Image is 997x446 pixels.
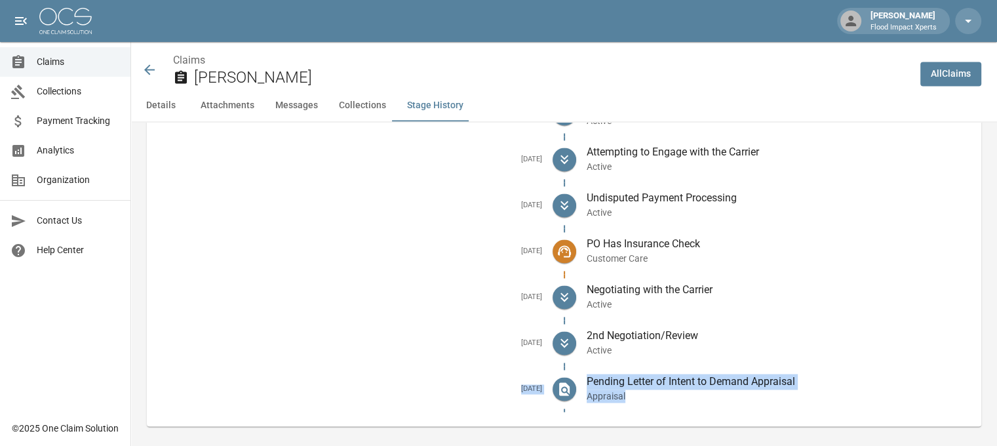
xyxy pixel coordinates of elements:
[587,282,971,298] p: Negotiating with the Carrier
[587,206,971,219] p: Active
[920,62,981,86] a: AllClaims
[587,236,971,252] p: PO Has Insurance Check
[131,90,190,121] button: Details
[39,8,92,34] img: ocs-logo-white-transparent.png
[173,52,910,68] nav: breadcrumb
[173,54,205,66] a: Claims
[37,144,120,157] span: Analytics
[265,90,328,121] button: Messages
[328,90,397,121] button: Collections
[190,90,265,121] button: Attachments
[37,173,120,187] span: Organization
[397,90,474,121] button: Stage History
[157,293,542,302] h5: [DATE]
[37,85,120,98] span: Collections
[587,252,971,265] p: Customer Care
[157,155,542,165] h5: [DATE]
[37,243,120,257] span: Help Center
[587,374,971,390] p: Pending Letter of Intent to Demand Appraisal
[587,160,971,173] p: Active
[37,114,120,128] span: Payment Tracking
[37,214,120,228] span: Contact Us
[157,384,542,394] h5: [DATE]
[870,22,937,33] p: Flood Impact Xperts
[194,68,910,87] h2: [PERSON_NAME]
[131,90,997,121] div: anchor tabs
[587,344,971,357] p: Active
[587,298,971,311] p: Active
[8,8,34,34] button: open drawer
[865,9,942,33] div: [PERSON_NAME]
[157,201,542,211] h5: [DATE]
[37,55,120,69] span: Claims
[587,328,971,344] p: 2nd Negotiation/Review
[157,338,542,348] h5: [DATE]
[157,247,542,256] h5: [DATE]
[587,190,971,206] p: Undisputed Payment Processing
[587,144,971,160] p: Attempting to Engage with the Carrier
[12,422,119,435] div: © 2025 One Claim Solution
[587,390,971,403] p: Appraisal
